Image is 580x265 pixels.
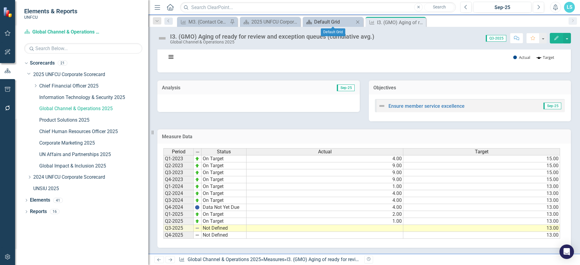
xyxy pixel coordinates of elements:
[163,176,194,183] td: Q4-2023
[163,183,194,190] td: Q1-2024
[475,149,488,155] span: Target
[241,18,299,26] a: 2025 UNFCU Corporate Balanced Scorecard
[24,8,77,15] span: Elements & Reports
[318,149,332,155] span: Actual
[564,2,575,13] button: LS
[321,28,345,36] div: Default Grid
[403,176,560,183] td: 15.00
[163,218,194,225] td: Q2-2025
[179,256,359,263] div: » »
[246,155,403,162] td: 4.00
[246,183,403,190] td: 1.00
[217,149,231,155] span: Status
[433,5,446,9] span: Search
[543,103,561,109] span: Sep-25
[201,211,246,218] td: On Target
[388,103,465,109] a: Ensure member service excellence
[251,18,299,26] div: 2025 UNFCU Corporate Balanced Scorecard
[195,191,200,196] img: zOikAAAAAElFTkSuQmCC
[188,257,261,262] a: Global Channel & Operations 2025
[403,183,560,190] td: 13.00
[163,197,194,204] td: Q3-2024
[39,117,148,124] a: Product Solutions 2025
[162,134,566,139] h3: Measure Data
[403,162,560,169] td: 15.00
[246,197,403,204] td: 4.00
[195,233,200,238] img: 8DAGhfEEPCf229AAAAAElFTkSuQmCC
[39,105,148,112] a: Global Channel & Operations 2025
[195,156,200,161] img: zOikAAAAAElFTkSuQmCC
[475,4,529,11] div: Sep-25
[263,257,284,262] a: Measures
[246,211,403,218] td: 2.00
[201,169,246,176] td: On Target
[473,2,531,13] button: Sep-25
[195,219,200,224] img: zOikAAAAAElFTkSuQmCC
[179,18,228,26] a: M3. (Contact Center) Qualtrics quality of service survey score
[304,18,354,26] a: Default Grid
[287,257,448,262] div: I3. (GMO) Aging of ready for review and exception queues (cumulative avg.)
[201,162,246,169] td: On Target
[195,205,200,210] img: BgCOk07PiH71IgAAAABJRU5ErkJggg==
[50,209,60,214] div: 16
[30,197,50,204] a: Elements
[24,43,142,54] input: Search Below...
[163,204,194,211] td: Q4-2024
[195,212,200,217] img: zOikAAAAAElFTkSuQmCC
[403,155,560,162] td: 15.00
[424,3,454,11] button: Search
[201,225,246,232] td: Not Defined
[39,140,148,147] a: Corporate Marketing 2025
[201,176,246,183] td: On Target
[403,197,560,204] td: 13.00
[337,85,355,91] span: Sep-25
[33,174,148,181] a: 2024 UNFCU Corporate Scorecard
[163,162,194,169] td: Q2-2023
[403,232,560,239] td: 13.00
[39,128,148,135] a: Chief Human Resources Officer 2025
[246,176,403,183] td: 9.00
[246,204,403,211] td: 4.00
[403,211,560,218] td: 13.00
[403,169,560,176] td: 15.00
[378,102,385,110] img: Not Defined
[403,190,560,197] td: 13.00
[30,208,47,215] a: Reports
[195,177,200,182] img: zOikAAAAAElFTkSuQmCC
[486,35,506,42] span: Q3-2025
[246,190,403,197] td: 4.00
[513,55,530,60] button: Show Actual
[163,211,194,218] td: Q1-2025
[373,85,567,91] h3: Objectives
[180,2,456,13] input: Search ClearPoint...
[39,94,148,101] a: Information Technology & Security 2025
[201,218,246,225] td: On Target
[403,204,560,211] td: 13.00
[163,190,194,197] td: Q2-2024
[3,7,14,18] img: ClearPoint Strategy
[201,155,246,162] td: On Target
[201,204,246,211] td: Data Not Yet Due
[157,34,167,43] img: Not Defined
[314,18,354,26] div: Default Grid
[195,198,200,203] img: zOikAAAAAElFTkSuQmCC
[559,244,574,259] div: Open Intercom Messenger
[188,18,228,26] div: M3. (Contact Center) Qualtrics quality of service survey score
[403,225,560,232] td: 13.00
[33,185,148,192] a: UNSIU 2025
[167,53,175,61] button: View chart menu, Chart
[163,169,194,176] td: Q3-2023
[170,40,374,44] div: Global Channel & Operations 2025
[537,55,555,60] button: Show Target
[246,162,403,169] td: 9.00
[39,83,148,90] a: Chief Financial Officer 2025
[201,183,246,190] td: On Target
[195,150,200,155] img: 8DAGhfEEPCf229AAAAAElFTkSuQmCC
[201,232,246,239] td: Not Defined
[39,151,148,158] a: UN Affairs and Partnerships 2025
[162,85,259,91] h3: Analysis
[39,163,148,170] a: Global Impact & Inclusion 2025
[170,33,374,40] div: I3. (GMO) Aging of ready for review and exception queues (cumulative avg.)
[58,61,67,66] div: 21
